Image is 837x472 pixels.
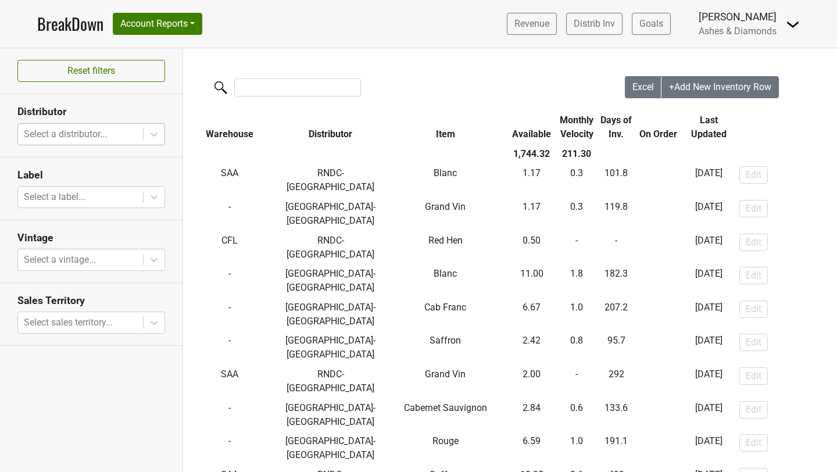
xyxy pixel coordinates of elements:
[385,110,506,144] th: Item: activate to sort column ascending
[625,76,662,98] button: Excel
[661,76,779,98] button: +Add New Inventory Row
[277,364,385,398] td: RNDC-[GEOGRAPHIC_DATA]
[636,110,681,144] th: On Order: activate to sort column ascending
[113,13,202,35] button: Account Reports
[681,164,736,198] td: [DATE]
[681,331,736,365] td: [DATE]
[681,298,736,331] td: [DATE]
[636,231,681,264] td: -
[681,264,736,298] td: [DATE]
[636,197,681,231] td: -
[739,234,768,251] button: Edit
[434,268,457,279] span: Blanc
[506,164,557,198] td: 1.17
[681,110,736,144] th: Last Updated: activate to sort column ascending
[739,267,768,284] button: Edit
[277,331,385,365] td: [GEOGRAPHIC_DATA]-[GEOGRAPHIC_DATA]
[596,331,636,365] td: 95.7
[430,335,461,346] span: Saffron
[699,26,777,37] span: Ashes & Diamonds
[681,398,736,432] td: [DATE]
[596,164,636,198] td: 101.8
[681,431,736,465] td: [DATE]
[632,13,671,35] a: Goals
[786,17,800,31] img: Dropdown Menu
[636,431,681,465] td: -
[557,298,597,331] td: 1.0
[183,298,277,331] td: -
[557,431,597,465] td: 1.0
[596,110,636,144] th: Days of Inv.: activate to sort column ascending
[596,398,636,432] td: 133.6
[277,298,385,331] td: [GEOGRAPHIC_DATA]-[GEOGRAPHIC_DATA]
[557,197,597,231] td: 0.3
[277,264,385,298] td: [GEOGRAPHIC_DATA]-[GEOGRAPHIC_DATA]
[636,398,681,432] td: -
[506,298,557,331] td: 6.67
[183,331,277,365] td: -
[596,431,636,465] td: 191.1
[183,164,277,198] td: SAA
[506,197,557,231] td: 1.17
[183,197,277,231] td: -
[636,264,681,298] td: -
[557,144,597,164] th: 211.30
[277,110,385,144] th: Distributor: activate to sort column ascending
[506,398,557,432] td: 2.84
[183,110,277,144] th: Warehouse: activate to sort column ascending
[596,231,636,264] td: -
[17,169,165,181] h3: Label
[428,235,463,246] span: Red Hen
[557,164,597,198] td: 0.3
[506,431,557,465] td: 6.59
[506,110,557,144] th: Available: activate to sort column ascending
[507,13,557,35] a: Revenue
[277,164,385,198] td: RNDC-[GEOGRAPHIC_DATA]
[425,201,466,212] span: Grand Vin
[557,231,597,264] td: -
[596,298,636,331] td: 207.2
[739,166,768,184] button: Edit
[596,264,636,298] td: 182.3
[699,9,777,24] div: [PERSON_NAME]
[596,197,636,231] td: 119.8
[681,231,736,264] td: [DATE]
[681,364,736,398] td: [DATE]
[424,302,466,313] span: Cab Franc
[277,197,385,231] td: [GEOGRAPHIC_DATA]-[GEOGRAPHIC_DATA]
[183,364,277,398] td: SAA
[506,331,557,365] td: 2.42
[37,12,103,36] a: BreakDown
[596,364,636,398] td: 292
[183,231,277,264] td: CFL
[277,231,385,264] td: RNDC-[GEOGRAPHIC_DATA]
[277,431,385,465] td: [GEOGRAPHIC_DATA]-[GEOGRAPHIC_DATA]
[404,402,487,413] span: Cabernet Sauvignon
[434,167,457,178] span: Blanc
[739,301,768,318] button: Edit
[557,110,597,144] th: Monthly Velocity: activate to sort column ascending
[17,232,165,244] h3: Vintage
[739,367,768,385] button: Edit
[183,431,277,465] td: -
[506,264,557,298] td: 11.00
[506,144,557,164] th: 1,744.32
[557,331,597,365] td: 0.8
[425,369,466,380] span: Grand Vin
[739,434,768,452] button: Edit
[557,364,597,398] td: -
[636,164,681,198] td: -
[557,264,597,298] td: 1.8
[17,60,165,82] button: Reset filters
[566,13,623,35] a: Distrib Inv
[506,364,557,398] td: 2.00
[557,398,597,432] td: 0.6
[432,435,459,446] span: Rouge
[183,264,277,298] td: -
[739,401,768,419] button: Edit
[183,398,277,432] td: -
[632,81,654,92] span: Excel
[739,200,768,217] button: Edit
[636,331,681,365] td: -
[669,81,771,92] span: +Add New Inventory Row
